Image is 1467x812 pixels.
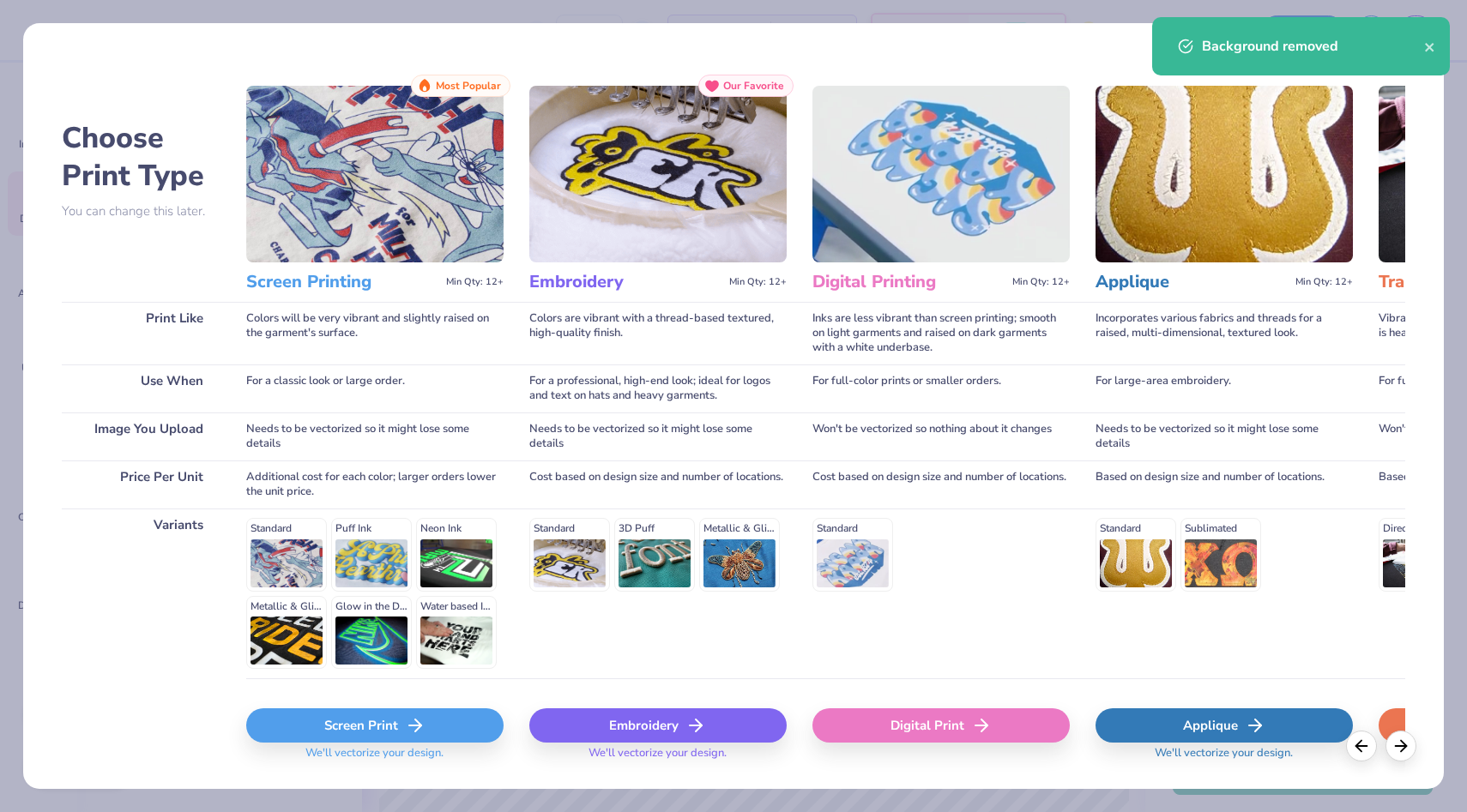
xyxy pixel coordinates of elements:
[529,302,787,364] div: Colors are vibrant with a thread-based textured, high-quality finish.
[812,271,1005,293] h3: Digital Printing
[723,80,784,92] span: Our Favorite
[62,119,220,195] h2: Choose Print Type
[529,412,787,460] div: Needs to be vectorized so it might lose some details
[62,204,220,219] p: You can change this later.
[529,708,787,743] div: Embroidery
[246,708,504,743] div: Screen Print
[1096,271,1289,293] h3: Applique
[529,460,787,508] div: Cost based on design size and number of locations.
[812,412,1070,460] div: Won't be vectorized so nothing about it changes
[1096,302,1353,364] div: Incorporates various fabrics and threads for a raised, multi-dimensional, textured look.
[62,508,220,678] div: Variants
[529,271,722,293] h3: Embroidery
[1096,708,1353,743] div: Applique
[246,86,504,262] img: Screen Printing
[446,276,504,288] span: Min Qty: 12+
[812,460,1070,508] div: Cost based on design size and number of locations.
[729,276,787,288] span: Min Qty: 12+
[246,460,504,508] div: Additional cost for each color; larger orders lower the unit price.
[1424,36,1436,57] button: close
[246,364,504,412] div: For a classic look or large order.
[812,364,1070,412] div: For full-color prints or smaller orders.
[582,746,733,771] span: We'll vectorize your design.
[529,86,787,262] img: Embroidery
[529,364,787,412] div: For a professional, high-end look; ideal for logos and text on hats and heavy garments.
[1202,36,1424,57] div: Background removed
[812,86,1070,262] img: Digital Printing
[812,302,1070,364] div: Inks are less vibrant than screen printing; smooth on light garments and raised on dark garments ...
[1096,460,1353,508] div: Based on design size and number of locations.
[62,302,220,364] div: Print Like
[1096,412,1353,460] div: Needs to be vectorized so it might lose some details
[299,746,450,771] span: We'll vectorize your design.
[62,412,220,460] div: Image You Upload
[1012,276,1070,288] span: Min Qty: 12+
[436,80,501,92] span: Most Popular
[1295,276,1353,288] span: Min Qty: 12+
[246,302,504,364] div: Colors will be very vibrant and slightly raised on the garment's surface.
[62,364,220,412] div: Use When
[246,271,439,293] h3: Screen Printing
[1096,364,1353,412] div: For large-area embroidery.
[812,708,1070,743] div: Digital Print
[246,412,504,460] div: Needs to be vectorized so it might lose some details
[1096,86,1353,262] img: Applique
[62,460,220,508] div: Price Per Unit
[1148,746,1300,771] span: We'll vectorize your design.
